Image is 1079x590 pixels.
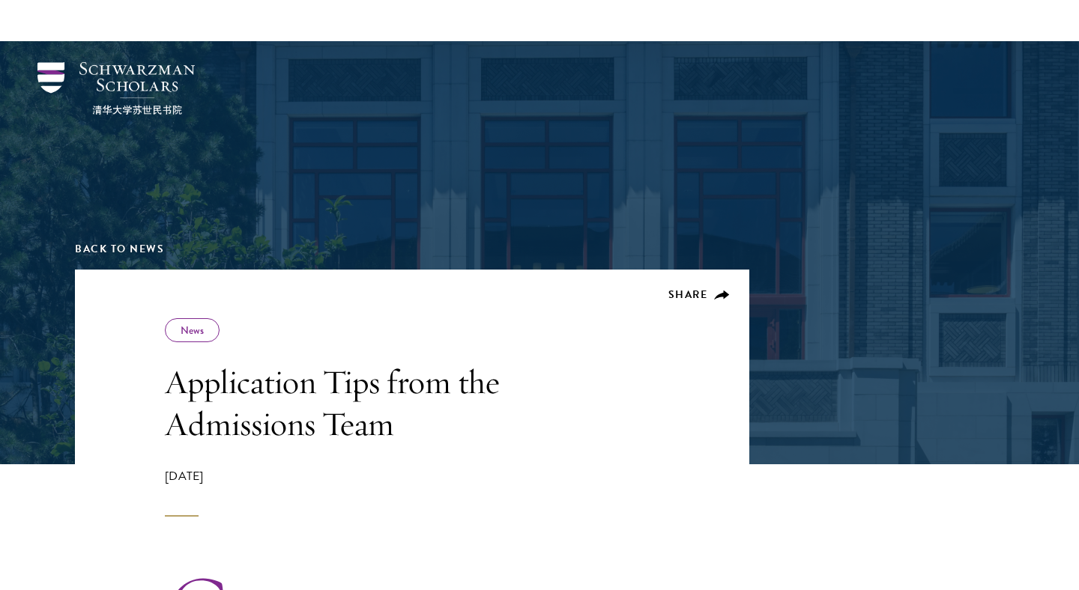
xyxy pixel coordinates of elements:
[75,241,164,257] a: Back to News
[668,287,708,302] span: Share
[165,467,592,517] div: [DATE]
[181,323,204,338] a: News
[37,62,195,115] img: Schwarzman Scholars
[165,361,592,445] h1: Application Tips from the Admissions Team
[668,288,731,302] button: Share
